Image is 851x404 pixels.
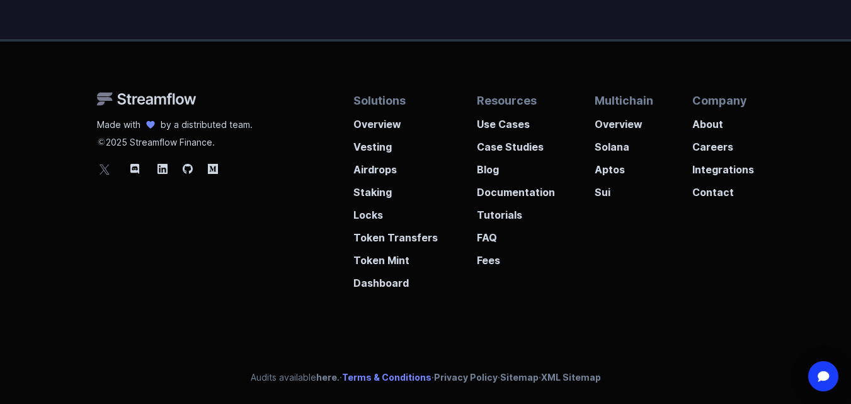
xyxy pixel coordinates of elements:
a: Case Studies [477,132,555,154]
a: Token Transfers [353,222,438,245]
img: Streamflow Logo [97,92,197,106]
a: here. [316,372,340,383]
a: Sitemap [500,372,539,383]
a: Tutorials [477,200,555,222]
p: Company [692,92,754,109]
a: Solana [595,132,653,154]
a: Careers [692,132,754,154]
a: Documentation [477,177,555,200]
p: Resources [477,92,555,109]
a: Token Mint [353,245,438,268]
p: by a distributed team. [161,118,253,131]
a: XML Sitemap [541,372,601,383]
a: Aptos [595,154,653,177]
div: Open Intercom Messenger [808,361,838,391]
p: Made with [97,118,140,131]
a: Privacy Policy [434,372,498,383]
a: Overview [595,109,653,132]
a: Terms & Conditions [342,372,431,383]
a: Fees [477,245,555,268]
p: 2025 Streamflow Finance. [97,131,253,149]
a: Airdrops [353,154,438,177]
a: FAQ [477,222,555,245]
a: Use Cases [477,109,555,132]
a: Integrations [692,154,754,177]
a: About [692,109,754,132]
a: Staking [353,177,438,200]
a: Overview [353,109,438,132]
p: Multichain [595,92,653,109]
a: Sui [595,177,653,200]
p: Solutions [353,92,438,109]
a: Vesting [353,132,438,154]
a: Dashboard [353,268,438,291]
a: Contact [692,177,754,200]
a: Locks [353,200,438,222]
p: Audits available · · · · [251,371,601,384]
a: Blog [477,154,555,177]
